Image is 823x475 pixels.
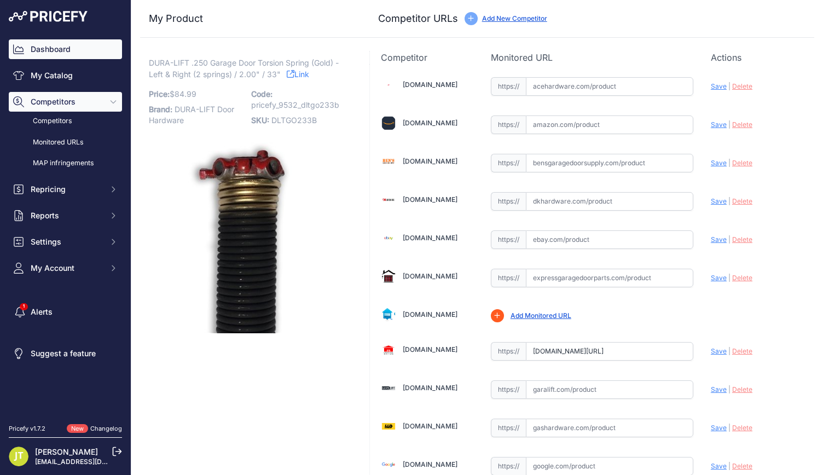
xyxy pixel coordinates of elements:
button: Settings [9,232,122,252]
input: acehardware.com/product [526,77,693,96]
input: ebay.com/product [526,230,693,249]
p: $ [149,86,245,102]
span: https:// [491,115,526,134]
span: DURA-LIFT Door Hardware [149,105,234,125]
a: [DOMAIN_NAME] [403,345,457,354]
button: My Account [9,258,122,278]
a: [PERSON_NAME] [35,447,98,456]
span: Competitors [31,96,102,107]
h3: My Product [149,11,347,26]
a: Changelog [90,425,122,432]
span: pricefy_9532_dltgo233b [251,100,339,109]
p: Competitor [381,51,473,64]
a: [EMAIL_ADDRESS][DOMAIN_NAME] [35,457,149,466]
span: Save [711,82,727,90]
span: Delete [732,235,752,244]
p: Actions [711,51,803,64]
input: dkhardware.com/product [526,192,693,211]
span: Delete [732,385,752,393]
span: New [67,424,88,433]
span: Save [711,385,727,393]
a: Competitors [9,112,122,131]
span: Delete [732,424,752,432]
input: garalift.com/product [526,380,693,399]
span: SKU: [251,115,269,125]
a: [DOMAIN_NAME] [403,195,457,204]
a: [DOMAIN_NAME] [403,460,457,468]
nav: Sidebar [9,39,122,411]
span: Delete [732,197,752,205]
a: Add Monitored URL [511,311,571,320]
p: Monitored URL [491,51,693,64]
a: MAP infringements [9,154,122,173]
a: [DOMAIN_NAME] [403,234,457,242]
span: Save [711,197,727,205]
a: [DOMAIN_NAME] [403,384,457,392]
span: https:// [491,342,526,361]
input: gashardware.com/product [526,419,693,437]
span: | [728,197,731,205]
span: | [728,462,731,470]
input: bensgaragedoorsupply.com/product [526,154,693,172]
span: https:// [491,380,526,399]
span: Save [711,274,727,282]
a: Link [287,67,309,81]
span: Delete [732,159,752,167]
a: Alerts [9,302,122,322]
span: | [728,274,731,282]
a: [DOMAIN_NAME] [403,80,457,89]
span: Code: [251,89,273,99]
span: Delete [732,462,752,470]
span: Save [711,120,727,129]
span: Delete [732,347,752,355]
a: Monitored URLs [9,133,122,152]
span: Save [711,462,727,470]
a: Add New Competitor [482,14,547,22]
span: Save [711,159,727,167]
input: garagedoornation.com/product [526,342,693,361]
a: [DOMAIN_NAME] [403,310,457,318]
input: amazon.com/product [526,115,693,134]
span: DURA-LIFT .250 Garage Door Torsion Spring (Gold) - Left & Right (2 springs) / 2.00" / 33" [149,56,339,81]
span: Save [711,347,727,355]
button: Reports [9,206,122,225]
a: Dashboard [9,39,122,59]
a: My Catalog [9,66,122,85]
button: Repricing [9,179,122,199]
img: Pricefy Logo [9,11,88,22]
span: https:// [491,419,526,437]
span: | [728,385,731,393]
span: | [728,347,731,355]
span: https:// [491,192,526,211]
span: 84.99 [175,89,196,99]
span: Save [711,424,727,432]
span: | [728,120,731,129]
span: Save [711,235,727,244]
span: Delete [732,120,752,129]
span: Price: [149,89,170,99]
a: [DOMAIN_NAME] [403,422,457,430]
a: [DOMAIN_NAME] [403,272,457,280]
a: Suggest a feature [9,344,122,363]
span: My Account [31,263,102,274]
span: | [728,82,731,90]
input: expressgaragedoorparts.com/product [526,269,693,287]
span: Delete [732,82,752,90]
span: Settings [31,236,102,247]
span: https:// [491,77,526,96]
span: Repricing [31,184,102,195]
a: [DOMAIN_NAME] [403,157,457,165]
span: Reports [31,210,102,221]
span: | [728,424,731,432]
span: | [728,235,731,244]
span: https:// [491,269,526,287]
button: Competitors [9,92,122,112]
span: Brand: [149,105,172,114]
span: https:// [491,230,526,249]
span: Delete [732,274,752,282]
span: | [728,159,731,167]
a: [DOMAIN_NAME] [403,119,457,127]
div: Pricefy v1.7.2 [9,424,45,433]
span: https:// [491,154,526,172]
h3: Competitor URLs [378,11,458,26]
